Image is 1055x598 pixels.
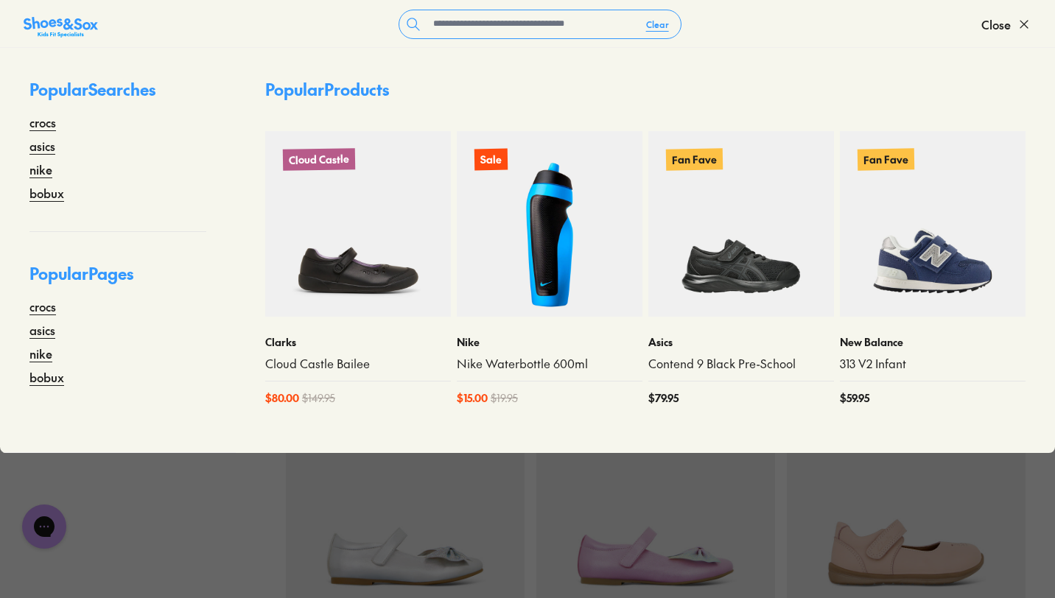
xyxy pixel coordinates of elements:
span: $ 149.95 [302,390,335,406]
a: crocs [29,298,56,315]
a: bobux [29,184,64,202]
span: $ 79.95 [648,390,679,406]
a: Nike Waterbottle 600ml [457,356,642,372]
a: Cloud Castle [265,131,451,317]
p: Popular Products [265,77,389,102]
p: Popular Pages [29,261,206,298]
a: crocs [29,113,56,131]
span: $ 15.00 [457,390,488,406]
p: Fan Fave [666,148,723,170]
p: Fan Fave [858,148,914,170]
a: 313 V2 Infant [840,356,1026,372]
p: New Balance [840,334,1026,350]
a: Fan Fave [648,131,834,317]
a: bobux [29,368,64,386]
a: asics [29,321,55,339]
span: $ 19.95 [491,390,518,406]
a: nike [29,345,52,362]
img: SNS_Logo_Responsive.svg [24,15,98,39]
span: $ 59.95 [840,390,869,406]
p: Clarks [265,334,451,350]
span: Close [981,15,1011,33]
button: Clear [634,11,681,38]
p: Sale [474,149,508,171]
p: Asics [648,334,834,350]
span: $ 80.00 [265,390,299,406]
a: Shoes &amp; Sox [24,13,98,36]
p: Nike [457,334,642,350]
p: Cloud Castle [283,148,355,171]
iframe: Gorgias live chat messenger [15,499,74,554]
a: nike [29,161,52,178]
a: asics [29,137,55,155]
a: Sale [457,131,642,317]
p: Popular Searches [29,77,206,113]
a: Fan Fave [840,131,1026,317]
button: Close [981,8,1031,41]
a: Cloud Castle Bailee [265,356,451,372]
a: Contend 9 Black Pre-School [648,356,834,372]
